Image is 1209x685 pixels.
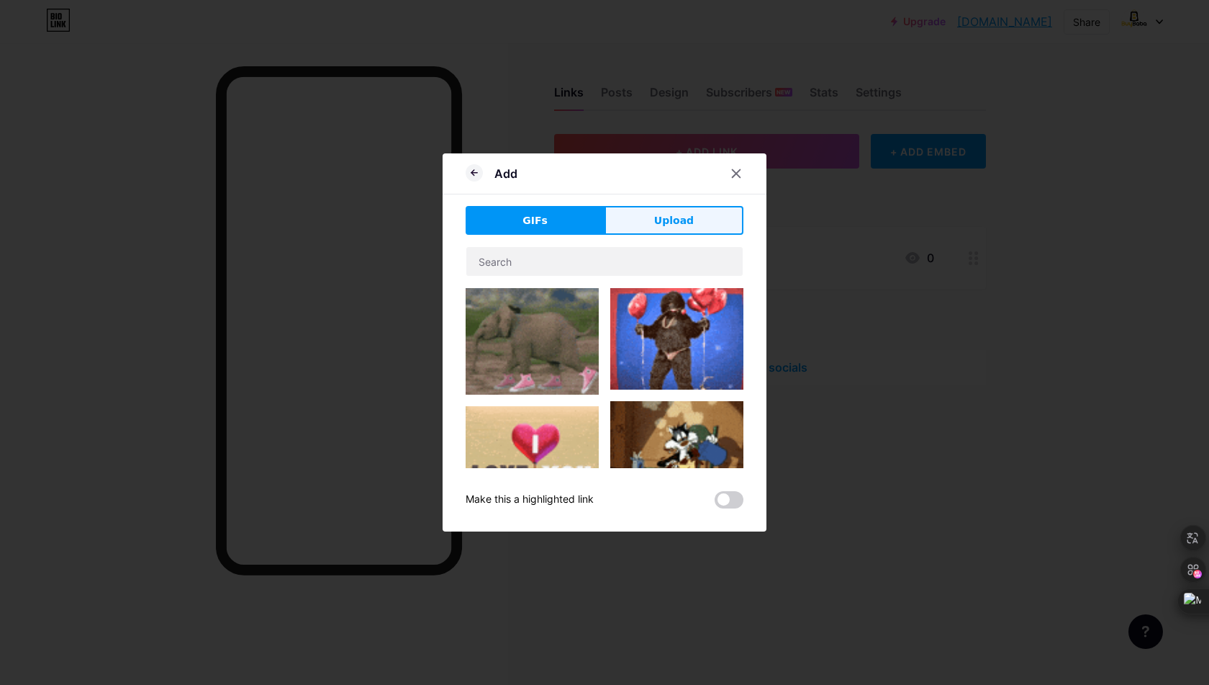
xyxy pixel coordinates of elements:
[466,288,599,395] img: Gihpy
[610,401,743,511] img: Gihpy
[466,206,604,235] button: GIFs
[466,491,594,509] div: Make this a highlighted link
[610,288,743,390] img: Gihpy
[466,247,743,276] input: Search
[494,165,517,182] div: Add
[604,206,743,235] button: Upload
[654,213,694,228] span: Upload
[522,213,548,228] span: GIFs
[466,406,599,540] img: Gihpy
